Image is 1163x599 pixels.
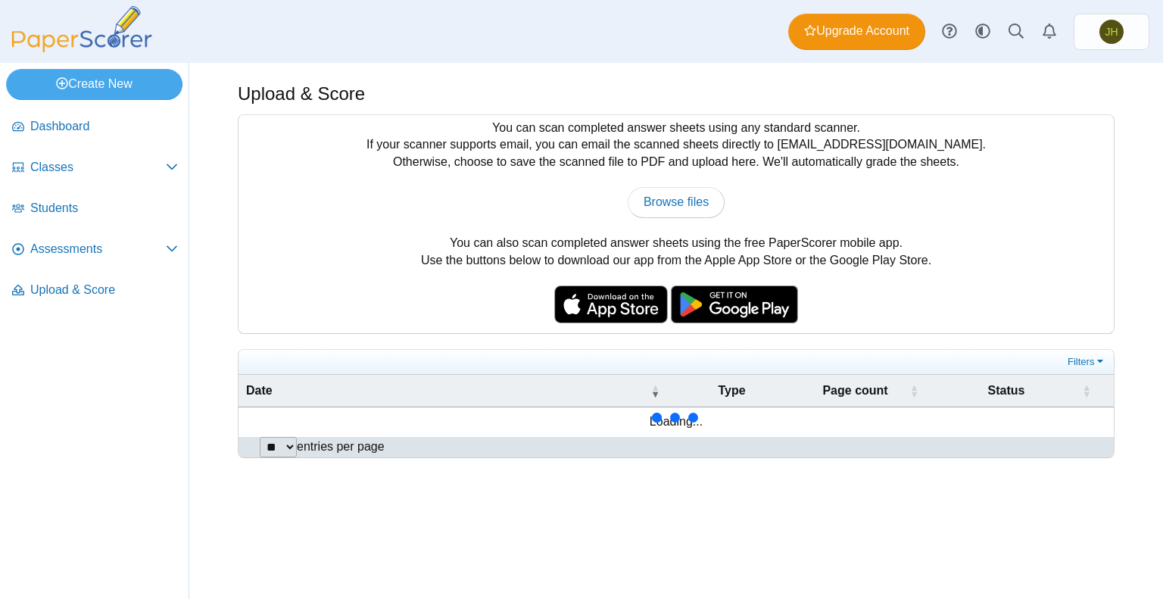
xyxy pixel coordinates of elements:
[909,383,918,398] span: Page count : Activate to sort
[628,187,725,217] a: Browse files
[30,241,166,257] span: Assessments
[239,115,1114,333] div: You can scan completed answer sheets using any standard scanner. If your scanner supports email, ...
[6,232,184,268] a: Assessments
[788,14,925,50] a: Upgrade Account
[650,383,659,398] span: Date : Activate to remove sorting
[297,440,385,453] label: entries per page
[1064,354,1110,370] a: Filters
[1099,20,1124,44] span: Jeffrey Harrington
[554,285,668,323] img: apple-store-badge.svg
[1033,15,1066,48] a: Alerts
[239,407,1114,436] td: Loading...
[804,382,906,399] span: Page count
[6,6,157,52] img: PaperScorer
[675,382,789,399] span: Type
[238,81,365,107] h1: Upload & Score
[6,69,182,99] a: Create New
[30,159,166,176] span: Classes
[644,195,709,208] span: Browse files
[246,382,647,399] span: Date
[6,273,184,309] a: Upload & Score
[6,109,184,145] a: Dashboard
[6,42,157,55] a: PaperScorer
[1074,14,1149,50] a: Jeffrey Harrington
[6,191,184,227] a: Students
[30,200,178,217] span: Students
[1105,27,1118,37] span: Jeffrey Harrington
[6,150,184,186] a: Classes
[671,285,798,323] img: google-play-badge.png
[804,23,909,39] span: Upgrade Account
[30,118,178,135] span: Dashboard
[1082,383,1091,398] span: Status : Activate to sort
[934,382,1079,399] span: Status
[30,282,178,298] span: Upload & Score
